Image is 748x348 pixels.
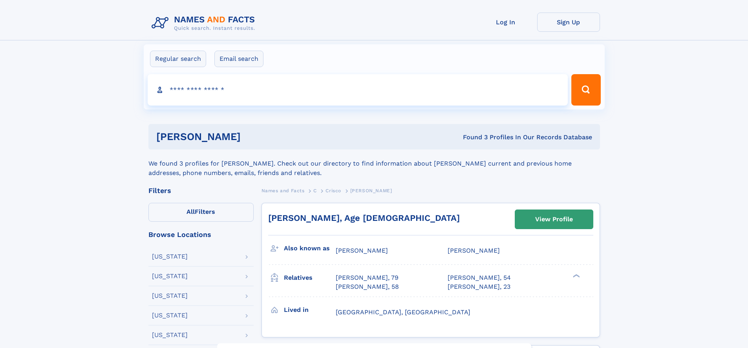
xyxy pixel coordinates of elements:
label: Filters [148,203,254,222]
div: ❯ [571,273,580,279]
a: [PERSON_NAME], 79 [336,273,399,282]
a: [PERSON_NAME], 54 [448,273,511,282]
h3: Also known as [284,242,336,255]
div: View Profile [535,210,573,228]
div: Filters [148,187,254,194]
div: Found 3 Profiles In Our Records Database [352,133,592,142]
div: [US_STATE] [152,293,188,299]
div: [US_STATE] [152,312,188,319]
button: Search Button [571,74,600,106]
label: Email search [214,51,263,67]
div: We found 3 profiles for [PERSON_NAME]. Check out our directory to find information about [PERSON_... [148,149,600,178]
a: Names and Facts [262,186,305,195]
span: [GEOGRAPHIC_DATA], [GEOGRAPHIC_DATA] [336,308,470,316]
span: [PERSON_NAME] [350,188,392,193]
span: [PERSON_NAME] [448,247,500,254]
span: [PERSON_NAME] [336,247,388,254]
a: Crisco [326,186,341,195]
a: Log In [474,13,537,32]
div: [US_STATE] [152,253,188,260]
span: Crisco [326,188,341,193]
div: Browse Locations [148,231,254,238]
a: Sign Up [537,13,600,32]
span: All [187,208,195,215]
a: [PERSON_NAME], 23 [448,282,510,291]
a: [PERSON_NAME], Age [DEMOGRAPHIC_DATA] [268,213,460,223]
img: Logo Names and Facts [148,13,262,34]
input: search input [148,74,568,106]
label: Regular search [150,51,206,67]
h3: Relatives [284,271,336,284]
h1: [PERSON_NAME] [156,132,352,142]
a: [PERSON_NAME], 58 [336,282,399,291]
h3: Lived in [284,303,336,317]
a: C [313,186,317,195]
a: View Profile [515,210,593,229]
div: [US_STATE] [152,273,188,279]
div: [US_STATE] [152,332,188,338]
span: C [313,188,317,193]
